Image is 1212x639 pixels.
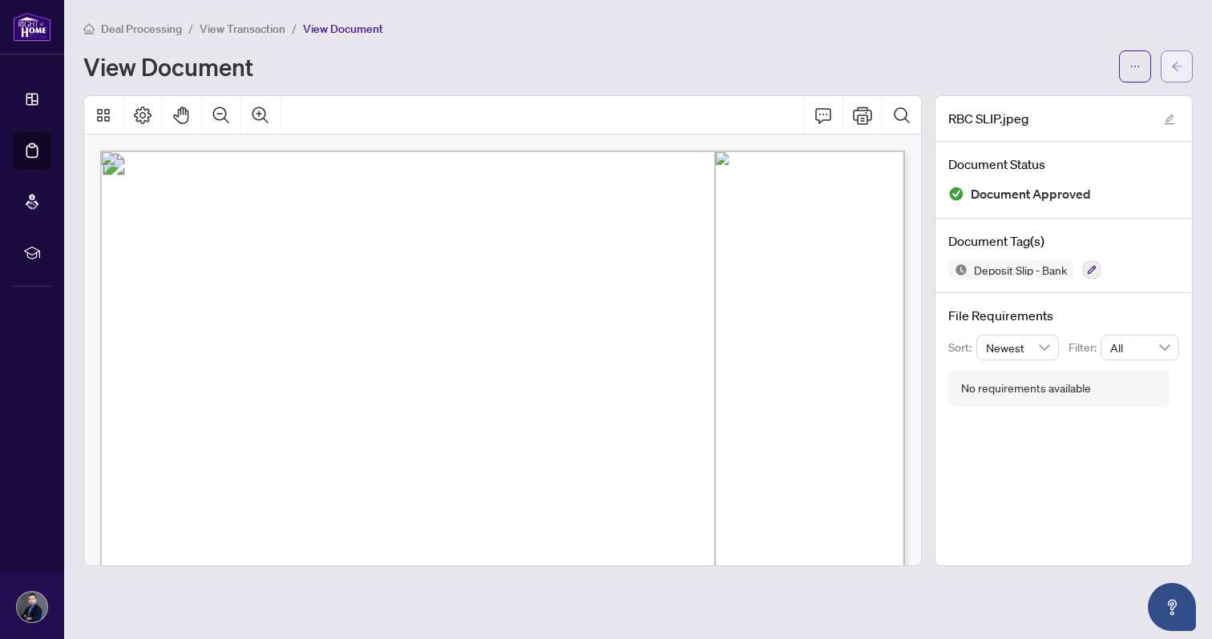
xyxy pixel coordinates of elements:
[1171,61,1182,72] span: arrow-left
[1069,339,1101,356] p: Filter:
[948,155,1179,174] h4: Document Status
[948,260,968,279] img: Status Icon
[1129,61,1141,72] span: ellipsis
[303,22,383,36] span: View Document
[292,19,297,38] li: /
[1148,583,1196,631] button: Open asap
[971,183,1091,205] span: Document Approved
[948,339,976,356] p: Sort:
[961,380,1091,397] div: No requirements available
[188,19,193,38] li: /
[83,23,95,34] span: home
[948,186,964,202] img: Document Status
[13,12,51,42] img: logo
[948,306,1179,325] h4: File Requirements
[83,54,253,79] h1: View Document
[17,592,47,622] img: Profile Icon
[101,22,182,36] span: Deal Processing
[948,231,1179,251] h4: Document Tag(s)
[1110,336,1170,360] span: All
[200,22,285,36] span: View Transaction
[968,264,1073,275] span: Deposit Slip - Bank
[1164,114,1175,125] span: edit
[948,109,1028,128] span: RBC SLIP.jpeg
[986,336,1050,360] span: Newest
